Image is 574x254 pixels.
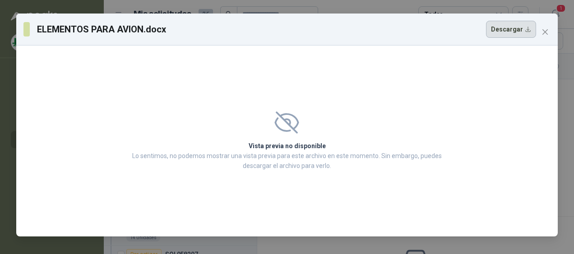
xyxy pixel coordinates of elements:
p: Lo sentimos, no podemos mostrar una vista previa para este archivo en este momento. Sin embargo, ... [130,151,444,171]
button: Descargar [486,21,536,38]
span: close [542,28,549,36]
button: Close [538,25,552,39]
h3: ELEMENTOS PARA AVION.docx [37,23,167,36]
h2: Vista previa no disponible [130,141,444,151]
